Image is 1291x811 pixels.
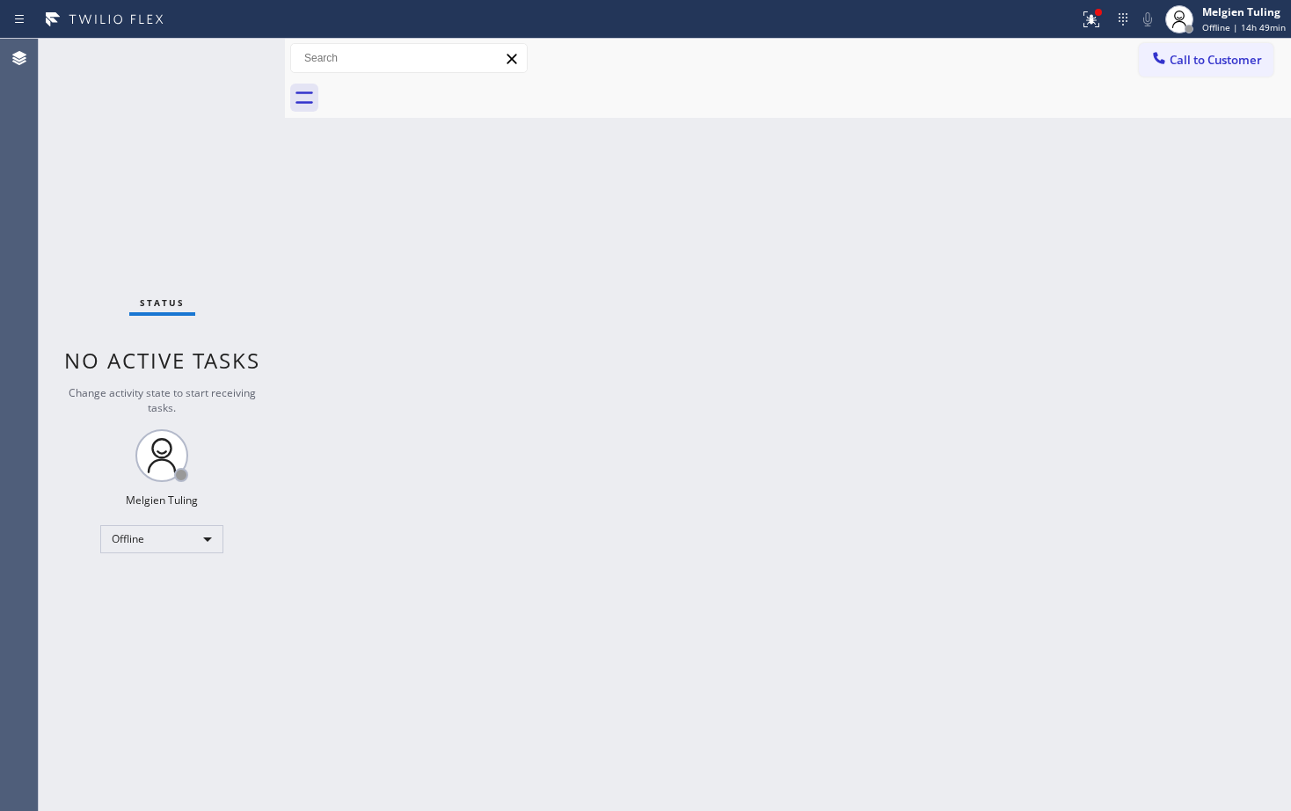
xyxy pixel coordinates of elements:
div: Melgien Tuling [126,493,198,508]
span: Status [140,296,185,309]
button: Mute [1135,7,1160,32]
div: Melgien Tuling [1202,4,1286,19]
span: Call to Customer [1170,52,1262,68]
button: Call to Customer [1139,43,1273,77]
input: Search [291,44,527,72]
span: No active tasks [64,346,260,375]
span: Offline | 14h 49min [1202,21,1286,33]
span: Change activity state to start receiving tasks. [69,385,256,415]
div: Offline [100,525,223,553]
